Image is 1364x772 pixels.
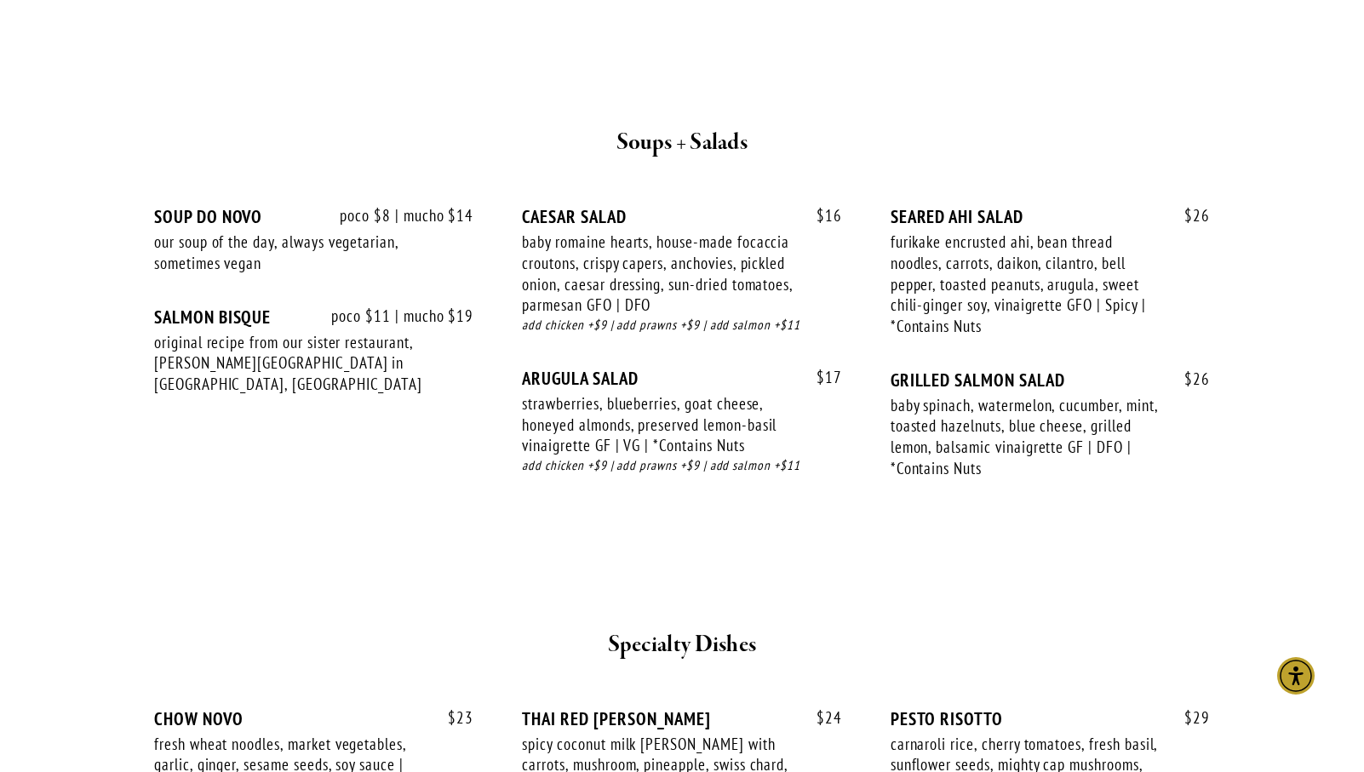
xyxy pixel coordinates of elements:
span: 17 [799,368,842,387]
div: SALMON BISQUE [154,306,473,328]
div: original recipe from our sister restaurant, [PERSON_NAME][GEOGRAPHIC_DATA] in [GEOGRAPHIC_DATA], ... [154,332,425,395]
div: GRILLED SALMON SALAD [891,369,1210,391]
strong: Specialty Dishes [608,630,757,660]
span: poco $8 | mucho $14 [323,206,473,226]
span: 23 [431,708,473,728]
div: strawberries, blueberries, goat cheese, honeyed almonds, preserved lemon-basil vinaigrette GF | V... [522,393,793,456]
span: $ [448,707,456,728]
div: baby spinach, watermelon, cucumber, mint, toasted hazelnuts, blue cheese, grilled lemon, balsamic... [891,395,1161,479]
div: THAI RED [PERSON_NAME] [522,708,841,729]
div: baby romaine hearts, house-made focaccia croutons, crispy capers, anchovies, pickled onion, caesa... [522,232,793,316]
span: 24 [799,708,842,728]
div: CAESAR SALAD [522,206,841,227]
div: ARUGULA SALAD [522,368,841,389]
div: PESTO RISOTTO [891,708,1210,729]
span: 29 [1167,708,1210,728]
div: CHOW NOVO [154,708,473,729]
div: our soup of the day, always vegetarian, sometimes vegan [154,232,425,273]
span: $ [817,205,825,226]
h2: Soups + Salads [186,125,1178,161]
span: 26 [1167,206,1210,226]
span: $ [1184,205,1193,226]
div: furikake encrusted ahi, bean thread noodles, carrots, daikon, cilantro, bell pepper, toasted pean... [891,232,1161,337]
div: add chicken +$9 | add prawns +$9 | add salmon +$11 [522,456,841,476]
span: poco $11 | mucho $19 [314,306,473,326]
div: Accessibility Menu [1277,657,1315,695]
span: $ [1184,707,1193,728]
span: $ [817,367,825,387]
span: 26 [1167,369,1210,389]
div: SOUP DO NOVO [154,206,473,227]
div: SEARED AHI SALAD [891,206,1210,227]
span: 16 [799,206,842,226]
div: add chicken +$9 | add prawns +$9 | add salmon +$11 [522,316,841,335]
span: $ [1184,369,1193,389]
span: $ [817,707,825,728]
